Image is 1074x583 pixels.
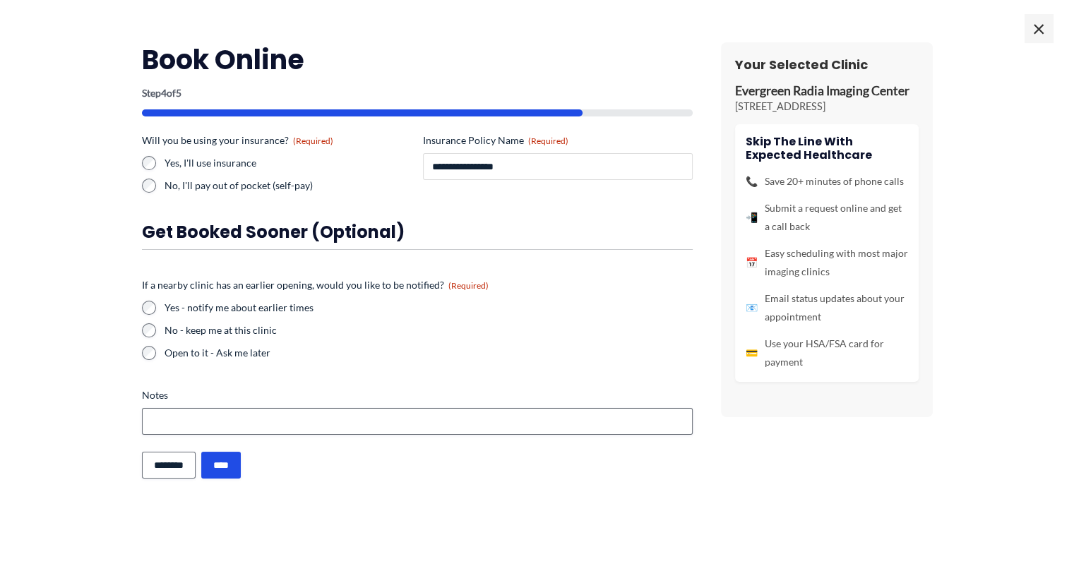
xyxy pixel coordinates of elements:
[176,87,181,99] span: 5
[746,172,908,191] li: Save 20+ minutes of phone calls
[1025,14,1053,42] span: ×
[142,88,693,98] p: Step of
[448,280,489,291] span: (Required)
[735,100,919,114] p: [STREET_ADDRESS]
[142,278,489,292] legend: If a nearby clinic has an earlier opening, would you like to be notified?
[293,136,333,146] span: (Required)
[528,136,568,146] span: (Required)
[161,87,167,99] span: 4
[142,388,693,402] label: Notes
[735,83,919,100] p: Evergreen Radia Imaging Center
[165,179,412,193] label: No, I'll pay out of pocket (self-pay)
[746,289,908,326] li: Email status updates about your appointment
[165,301,693,315] label: Yes - notify me about earlier times
[142,133,333,148] legend: Will you be using your insurance?
[165,323,693,337] label: No - keep me at this clinic
[142,42,693,77] h2: Book Online
[746,199,908,236] li: Submit a request online and get a call back
[165,346,693,360] label: Open to it - Ask me later
[746,253,758,272] span: 📅
[746,244,908,281] li: Easy scheduling with most major imaging clinics
[746,135,908,162] h4: Skip the line with Expected Healthcare
[423,133,693,148] label: Insurance Policy Name
[746,299,758,317] span: 📧
[746,335,908,371] li: Use your HSA/FSA card for payment
[735,56,919,73] h3: Your Selected Clinic
[142,221,693,243] h3: Get booked sooner (optional)
[746,344,758,362] span: 💳
[746,208,758,227] span: 📲
[165,156,412,170] label: Yes, I'll use insurance
[746,172,758,191] span: 📞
